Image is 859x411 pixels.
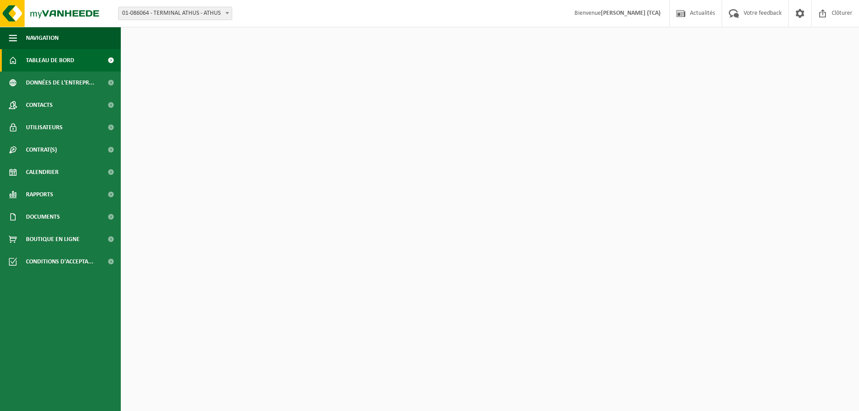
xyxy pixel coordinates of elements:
span: Navigation [26,27,59,49]
span: Tableau de bord [26,49,74,72]
span: Boutique en ligne [26,228,80,250]
span: Rapports [26,183,53,206]
span: Conditions d'accepta... [26,250,94,273]
span: 01-086064 - TERMINAL ATHUS - ATHUS [118,7,232,20]
strong: [PERSON_NAME] (TCA) [601,10,660,17]
span: Calendrier [26,161,59,183]
span: 01-086064 - TERMINAL ATHUS - ATHUS [119,7,232,20]
span: Utilisateurs [26,116,63,139]
span: Contacts [26,94,53,116]
span: Documents [26,206,60,228]
span: Données de l'entrepr... [26,72,94,94]
span: Contrat(s) [26,139,57,161]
